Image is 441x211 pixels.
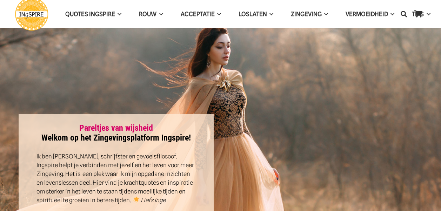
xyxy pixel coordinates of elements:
span: TIPS Menu [424,5,430,23]
span: QUOTES INGSPIRE [65,11,115,18]
span: Loslaten Menu [267,5,273,23]
span: TIPS [412,11,424,18]
a: ZingevingZingeving Menu [282,5,337,23]
img: 🌟 [133,197,139,203]
a: VERMOEIDHEIDVERMOEIDHEID Menu [337,5,403,23]
span: Acceptatie Menu [215,5,221,23]
span: Loslaten [239,11,267,18]
span: ROUW Menu [156,5,163,23]
span: QUOTES INGSPIRE Menu [115,5,121,23]
a: LoslatenLoslaten Menu [230,5,282,23]
span: VERMOEIDHEID Menu [388,5,394,23]
span: Zingeving Menu [322,5,328,23]
a: Zoeken [397,5,411,23]
p: Ik ben [PERSON_NAME], schrijfster en gevoelsfilosoof. Ingspire helpt je verbinden met jezelf en h... [36,152,196,205]
span: ROUW [139,11,156,18]
span: Zingeving [291,11,322,18]
a: ROUWROUW Menu [130,5,172,23]
span: Acceptatie [181,11,215,18]
a: QUOTES INGSPIREQUOTES INGSPIRE Menu [56,5,130,23]
a: Pareltjes van wijsheid [79,123,153,133]
span: VERMOEIDHEID [346,11,388,18]
em: Liefs Inge [141,197,166,204]
a: TIPSTIPS Menu [403,5,439,23]
strong: Welkom op het Zingevingsplatform Ingspire! [41,123,191,143]
a: AcceptatieAcceptatie Menu [172,5,230,23]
